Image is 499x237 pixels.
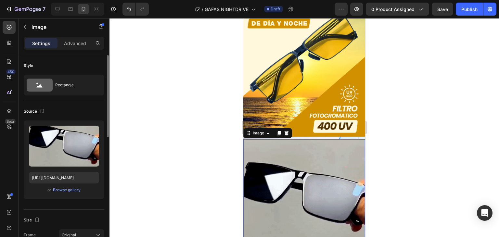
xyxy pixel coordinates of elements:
div: 450 [6,69,16,74]
div: Rectangle [55,78,95,93]
img: preview-image [29,126,99,167]
div: Publish [461,6,478,13]
p: Image [32,23,87,31]
span: / [202,6,203,13]
div: Size [24,216,41,225]
div: Undo/Redo [122,3,149,16]
p: Settings [32,40,50,47]
p: Advanced [64,40,86,47]
button: Publish [456,3,483,16]
span: Save [437,6,448,12]
span: GAFAS NIGHTDRIVE [205,6,249,13]
button: 0 product assigned [366,3,429,16]
input: https://example.com/image.jpg [29,172,99,183]
span: or [47,186,51,194]
iframe: Design area [243,18,365,237]
div: Source [24,107,46,116]
button: 7 [3,3,48,16]
span: 0 product assigned [371,6,415,13]
span: Draft [271,6,280,12]
button: Save [432,3,453,16]
p: 7 [43,5,45,13]
button: Browse gallery [53,187,81,193]
div: Beta [5,119,16,124]
div: Style [24,63,33,69]
div: Open Intercom Messenger [477,205,493,221]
